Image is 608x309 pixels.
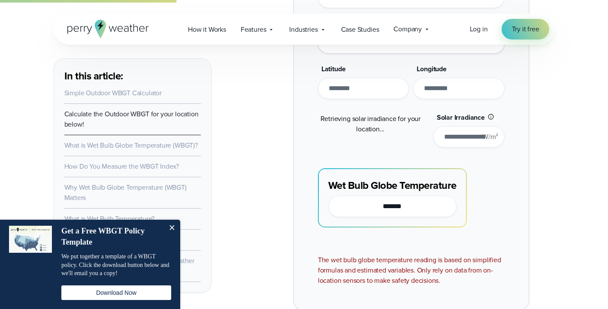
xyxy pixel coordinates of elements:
h3: In this article: [64,69,201,83]
span: Industries [289,24,318,35]
button: Close [163,220,180,237]
a: What is Wet Bulb Globe Temperature (WBGT)? [64,140,198,150]
a: What is Wet Bulb Temperature? [64,214,155,224]
a: Why Wet Bulb Globe Temperature (WBGT) Matters [64,182,187,203]
a: How Do You Measure the WBGT Index? [64,161,179,171]
a: Watch how our customers use Perry Weather to calculate WBGT [64,256,194,276]
span: Latitude [321,64,346,74]
a: How it Works [181,21,233,38]
span: How it Works [188,24,226,35]
span: Company [393,24,422,34]
a: Simple Outdoor WBGT Calculator [64,88,162,98]
span: Solar Irradiance [437,112,485,122]
span: Features [241,24,266,35]
span: Retrieving solar irradiance for your location... [321,114,420,134]
a: Log in [470,24,488,34]
button: Download Now [61,285,171,300]
a: Case Studies [334,21,387,38]
p: We put together a template of a WBGT policy. Click the download button below and we'll email you ... [61,252,171,278]
img: dialog featured image [9,226,52,253]
a: Try it free [502,19,550,39]
span: Try it free [512,24,539,34]
div: The wet bulb globe temperature reading is based on simplified formulas and estimated variables. O... [318,255,505,286]
a: Calculate the Outdoor WBGT for your location below! [64,109,199,129]
h4: Get a Free WBGT Policy Template [61,226,162,248]
span: Case Studies [341,24,379,35]
span: Longitude [417,64,446,74]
